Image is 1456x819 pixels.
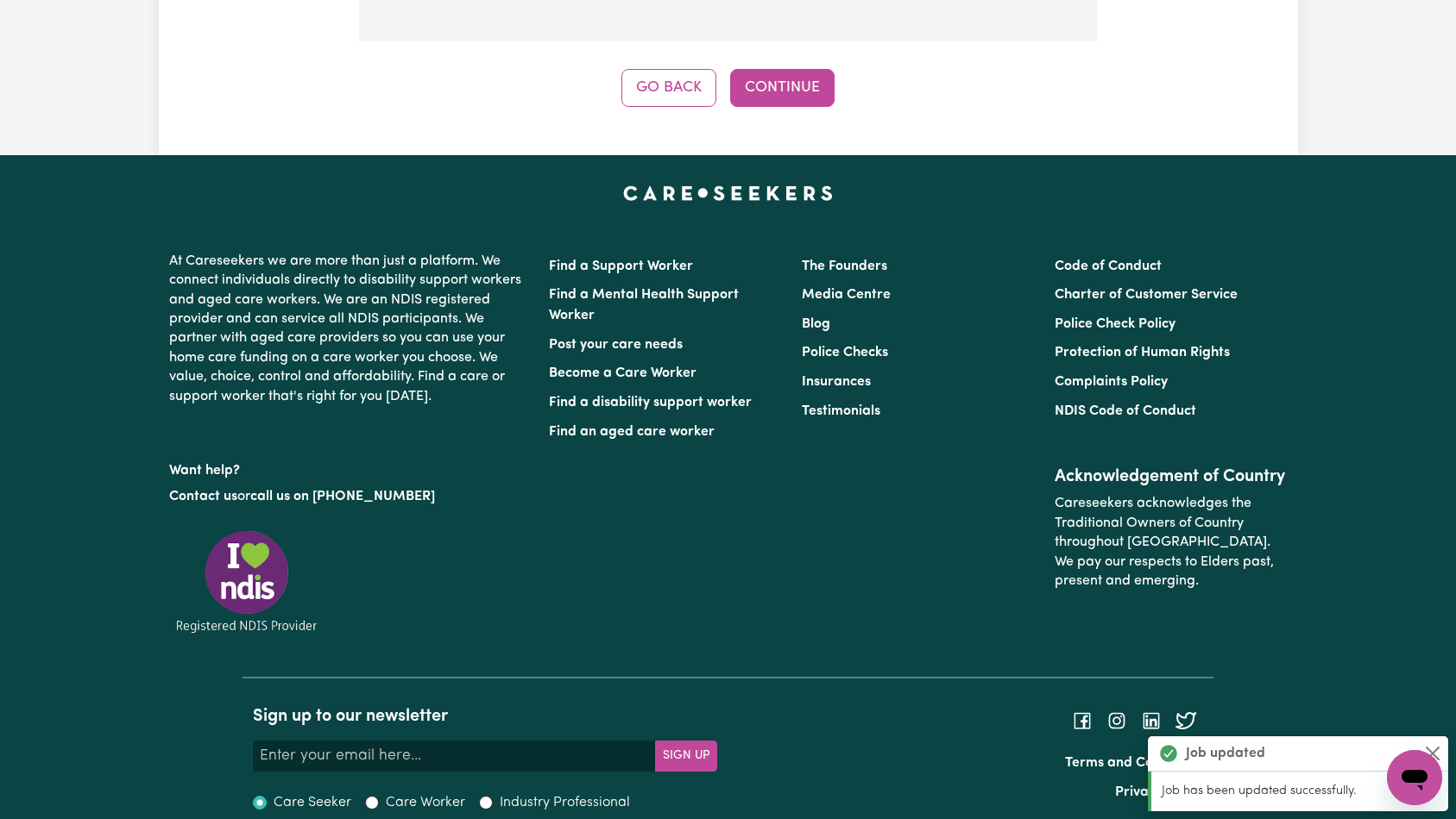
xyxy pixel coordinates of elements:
[169,245,528,413] p: At Careseekers we are more than just a platform. We connect individuals directly to disability su...
[500,792,630,813] label: Industry Professional
[1055,487,1287,597] p: Careseekers acknowledges the Traditional Owners of Country throughout [GEOGRAPHIC_DATA]. We pay o...
[274,792,351,813] label: Care Seeker
[802,288,891,302] a: Media Centre
[621,69,716,107] button: Go Back
[802,317,830,331] a: Blog
[1055,259,1162,273] a: Code of Conduct
[253,706,717,727] h2: Sign up to our newsletter
[1055,404,1196,418] a: NDIS Code of Conduct
[802,404,880,418] a: Testimonials
[1055,466,1287,487] h2: Acknowledgement of Country
[169,454,528,480] p: Want help?
[169,480,528,513] p: or
[1055,288,1238,302] a: Charter of Customer Service
[169,528,325,635] img: Registered NDIS provider
[730,69,835,107] button: Continue
[1387,750,1442,805] iframe: Button to launch messaging window
[655,741,717,772] button: Subscribe
[1141,714,1162,728] a: Follow Careseekers on LinkedIn
[386,792,465,813] label: Care Worker
[1065,756,1203,770] a: Terms and Conditions
[1072,714,1093,728] a: Follow Careseekers on Facebook
[1176,714,1196,728] a: Follow Careseekers on Twitter
[549,338,683,352] a: Post your care needs
[549,425,715,439] a: Find an aged care worker
[549,288,739,322] a: Find a Mental Health Support Worker
[1106,714,1127,728] a: Follow Careseekers on Instagram
[549,259,693,273] a: Find a Support Worker
[549,396,752,409] a: Find a disability support worker
[802,259,887,273] a: The Founders
[1055,375,1168,389] a: Complaints Policy
[802,346,888,359] a: Police Checks
[623,186,833,200] a: Careseekers home page
[1422,743,1443,764] button: Close
[1186,743,1265,764] strong: Job updated
[802,375,871,389] a: Insurances
[1115,785,1203,799] a: Privacy Policy
[1055,346,1230,359] a: Protection of Human Rights
[1162,782,1438,801] p: Job has been updated successfully.
[1055,317,1176,331] a: Police Check Policy
[250,490,435,503] a: call us on [PHONE_NUMBER]
[549,366,696,380] a: Become a Care Worker
[169,490,237,503] a: Contact us
[253,741,656,772] input: Enter your email here...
